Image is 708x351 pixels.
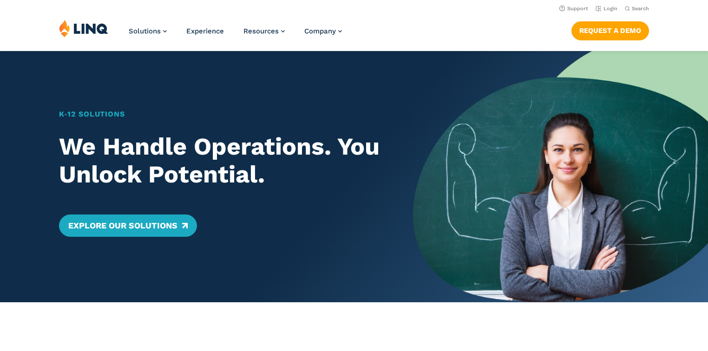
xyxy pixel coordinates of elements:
span: Resources [243,27,279,35]
a: Company [304,27,342,35]
button: Open Search Bar [625,5,649,12]
a: Experience [186,27,224,35]
nav: Primary Navigation [129,19,342,50]
a: Support [559,6,588,12]
a: Solutions [129,27,167,35]
h2: We Handle Operations. You Unlock Potential. [59,133,384,188]
a: Login [596,6,617,12]
img: Home Banner [413,51,708,302]
h1: K‑12 Solutions [59,109,384,120]
a: Resources [243,27,285,35]
a: Request a Demo [571,21,649,40]
img: LINQ | K‑12 Software [59,19,108,37]
a: Explore Our Solutions [59,214,197,237]
nav: Button Navigation [571,19,649,40]
span: Company [304,27,336,35]
span: Search [632,6,649,12]
span: Solutions [129,27,161,35]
